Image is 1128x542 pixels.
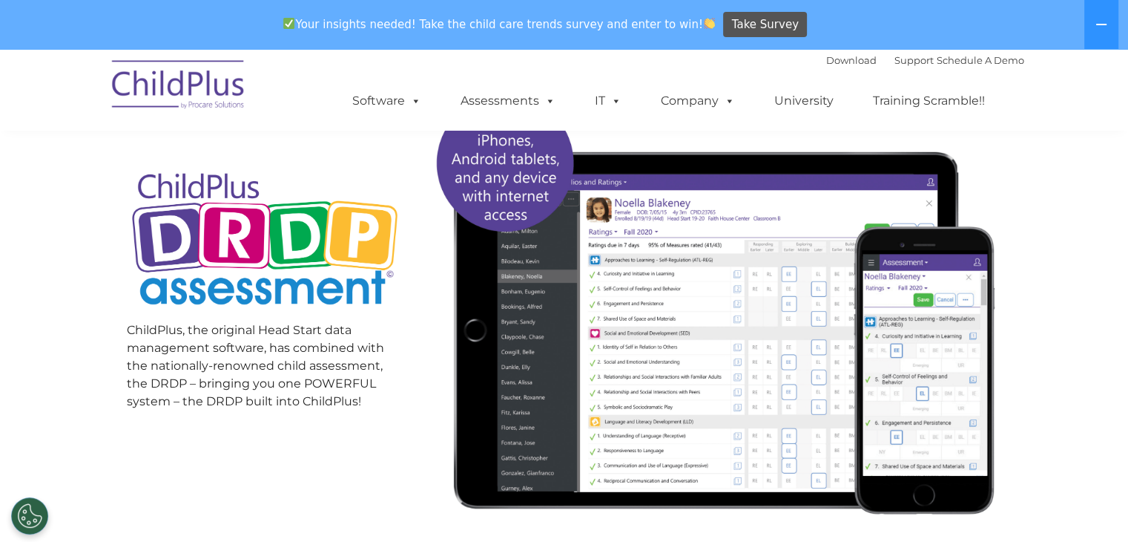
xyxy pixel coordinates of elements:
[277,10,722,39] span: Your insights needed! Take the child care trends survey and enter to win!
[704,18,715,29] img: 👏
[937,54,1024,66] a: Schedule A Demo
[732,12,799,38] span: Take Survey
[127,323,384,408] span: ChildPlus, the original Head Start data management software, has combined with the nationally-ren...
[826,54,877,66] a: Download
[826,54,1024,66] font: |
[894,54,934,66] a: Support
[337,86,436,116] a: Software
[446,86,570,116] a: Assessments
[127,157,403,325] img: Copyright - DRDP Logo
[723,12,807,38] a: Take Survey
[426,82,1002,524] img: All-devices
[646,86,750,116] a: Company
[759,86,848,116] a: University
[580,86,636,116] a: IT
[11,497,48,535] button: Cookies Settings
[283,18,294,29] img: ✅
[858,86,1000,116] a: Training Scramble!!
[105,50,253,124] img: ChildPlus by Procare Solutions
